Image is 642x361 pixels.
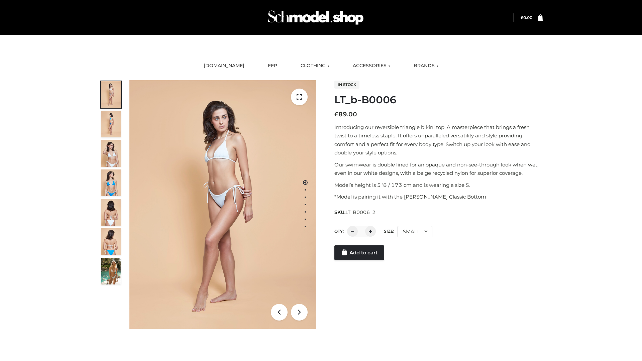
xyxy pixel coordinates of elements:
[101,111,121,137] img: ArielClassicBikiniTop_CloudNine_AzureSky_OW114ECO_2-scaled.jpg
[334,193,543,201] p: *Model is pairing it with the [PERSON_NAME] Classic Bottom
[199,58,249,73] a: [DOMAIN_NAME]
[334,81,359,89] span: In stock
[334,123,543,157] p: Introducing our reversible triangle bikini top. A masterpiece that brings a fresh twist to a time...
[521,15,532,20] bdi: 0.00
[334,94,543,106] h1: LT_b-B0006
[384,229,394,234] label: Size:
[398,226,432,237] div: SMALL
[345,209,376,215] span: LT_B0006_2
[334,181,543,190] p: Model’s height is 5 ‘8 / 173 cm and is wearing a size S.
[334,208,376,216] span: SKU:
[101,199,121,226] img: ArielClassicBikiniTop_CloudNine_AzureSky_OW114ECO_7-scaled.jpg
[296,58,334,73] a: CLOTHING
[348,58,395,73] a: ACCESSORIES
[101,258,121,284] img: Arieltop_CloudNine_AzureSky2.jpg
[334,111,357,118] bdi: 89.00
[101,169,121,196] img: ArielClassicBikiniTop_CloudNine_AzureSky_OW114ECO_4-scaled.jpg
[263,58,282,73] a: FFP
[265,4,366,31] img: Schmodel Admin 964
[129,80,316,329] img: LT_b-B0006
[101,140,121,167] img: ArielClassicBikiniTop_CloudNine_AzureSky_OW114ECO_3-scaled.jpg
[101,81,121,108] img: ArielClassicBikiniTop_CloudNine_AzureSky_OW114ECO_1-scaled.jpg
[101,228,121,255] img: ArielClassicBikiniTop_CloudNine_AzureSky_OW114ECO_8-scaled.jpg
[334,245,384,260] a: Add to cart
[409,58,443,73] a: BRANDS
[334,111,338,118] span: £
[334,160,543,177] p: Our swimwear is double lined for an opaque and non-see-through look when wet, even in our white d...
[334,229,344,234] label: QTY:
[521,15,532,20] a: £0.00
[521,15,523,20] span: £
